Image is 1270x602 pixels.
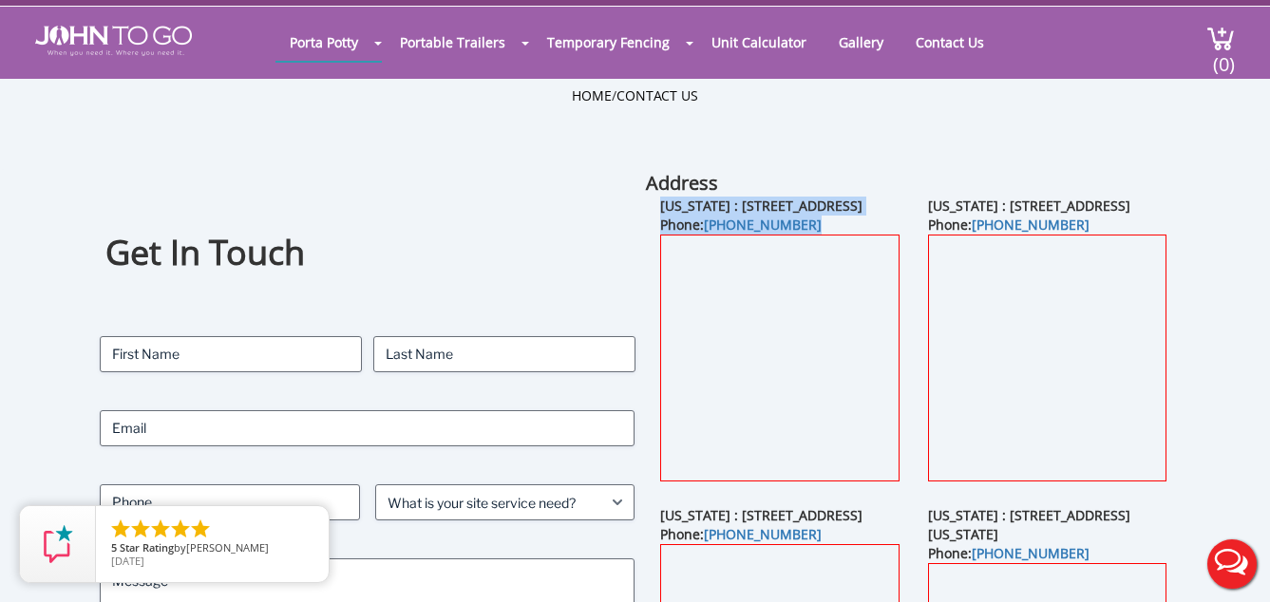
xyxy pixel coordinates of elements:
[100,484,360,520] input: Phone
[373,336,635,372] input: Last Name
[105,230,630,276] h1: Get In Touch
[660,216,822,234] b: Phone:
[111,540,117,555] span: 5
[928,216,1090,234] b: Phone:
[149,517,172,540] li: 
[660,525,822,543] b: Phone:
[111,554,144,568] span: [DATE]
[928,544,1090,562] b: Phone:
[533,24,684,61] a: Temporary Fencing
[972,216,1090,234] a: [PHONE_NUMBER]
[646,170,718,196] b: Address
[616,86,698,104] a: Contact Us
[572,86,612,104] a: Home
[572,86,698,105] ul: /
[120,540,174,555] span: Star Rating
[109,517,132,540] li: 
[129,517,152,540] li: 
[660,506,862,524] b: [US_STATE] : [STREET_ADDRESS]
[39,525,77,563] img: Review Rating
[660,197,862,215] b: [US_STATE] : [STREET_ADDRESS]
[100,410,635,446] input: Email
[928,197,1130,215] b: [US_STATE] : [STREET_ADDRESS]
[1194,526,1270,602] button: Live Chat
[386,24,520,61] a: Portable Trailers
[697,24,821,61] a: Unit Calculator
[100,336,362,372] input: First Name
[704,216,822,234] a: [PHONE_NUMBER]
[186,540,269,555] span: [PERSON_NAME]
[189,517,212,540] li: 
[704,525,822,543] a: [PHONE_NUMBER]
[972,544,1090,562] a: [PHONE_NUMBER]
[35,26,192,56] img: JOHN to go
[825,24,898,61] a: Gallery
[169,517,192,540] li: 
[1212,36,1235,77] span: (0)
[1206,26,1235,51] img: cart a
[275,24,372,61] a: Porta Potty
[928,506,1130,543] b: [US_STATE] : [STREET_ADDRESS][US_STATE]
[901,24,998,61] a: Contact Us
[111,542,313,555] span: by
